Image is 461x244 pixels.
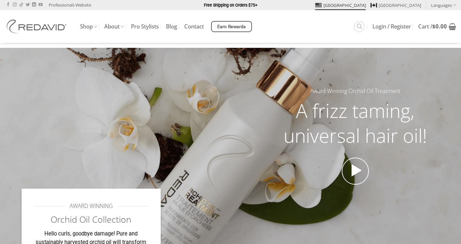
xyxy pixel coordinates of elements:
[211,21,252,32] a: Earn Rewards
[342,158,369,185] a: Open video in lightbox
[431,0,456,10] a: Languages
[271,98,440,148] h2: A frizz taming, universal hair oil!
[204,3,257,8] strong: Free Shipping on Orders $75+
[271,87,440,96] h5: Award Winning Orchid Oil Treatment
[370,0,421,10] a: [GEOGRAPHIC_DATA]
[39,3,42,7] a: Follow on YouTube
[372,24,411,29] span: Login / Register
[432,23,436,30] span: $
[184,21,204,32] a: Contact
[432,23,447,30] bdi: 0.00
[35,214,148,225] h2: Orchid Oil Collection
[80,20,97,33] a: Shop
[166,21,177,32] a: Blog
[5,20,70,33] img: REDAVID Salon Products | United States
[354,21,365,32] a: Search
[6,3,10,7] a: Follow on Facebook
[131,21,159,32] a: Pro Stylists
[13,3,17,7] a: Follow on Instagram
[32,3,36,7] a: Follow on LinkedIn
[315,0,366,10] a: [GEOGRAPHIC_DATA]
[104,20,124,33] a: About
[26,3,30,7] a: Follow on Twitter
[418,24,447,29] span: Cart /
[418,19,456,34] a: View cart
[70,202,113,211] span: AWARD WINNING
[217,23,246,30] span: Earn Rewards
[19,3,23,7] a: Follow on TikTok
[372,21,411,32] a: Login / Register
